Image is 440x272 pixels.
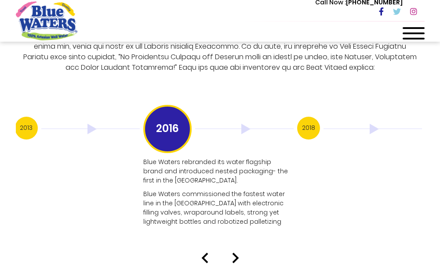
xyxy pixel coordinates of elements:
h3: 2016 [143,105,192,153]
h3: 2018 [297,117,320,140]
p: Blue Waters rebranded its water flagship brand and introduced nested packaging- the first in the ... [143,157,292,185]
h3: 2013 [15,117,38,140]
a: store logo [16,1,77,40]
p: Blue Waters commissioned the fastest water line in the [GEOGRAPHIC_DATA] with electronic filling ... [143,190,292,226]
